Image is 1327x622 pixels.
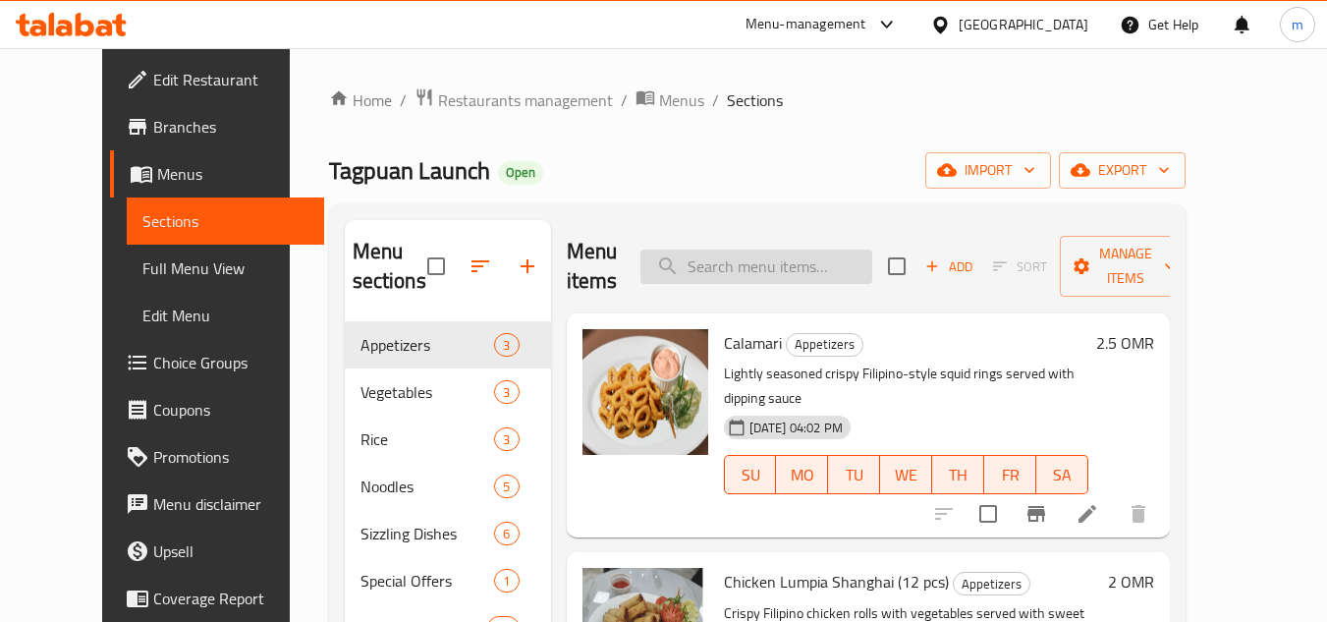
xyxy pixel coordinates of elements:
[153,587,308,610] span: Coverage Report
[494,380,519,404] div: items
[504,243,551,290] button: Add section
[941,158,1035,183] span: import
[494,569,519,593] div: items
[917,252,980,282] span: Add item
[360,333,495,357] span: Appetizers
[495,383,518,402] span: 3
[110,103,324,150] a: Branches
[345,557,551,604] div: Special Offers1
[567,237,618,296] h2: Menu items
[329,87,1186,113] nav: breadcrumb
[153,492,308,516] span: Menu disclaimer
[353,237,427,296] h2: Menu sections
[727,88,783,112] span: Sections
[733,461,769,489] span: SU
[153,68,308,91] span: Edit Restaurant
[1013,490,1060,537] button: Branch-specific-item
[498,164,543,181] span: Open
[724,567,949,596] span: Chicken Lumpia Shanghai (12 pcs)
[787,333,862,356] span: Appetizers
[494,522,519,545] div: items
[636,87,704,113] a: Menus
[127,198,324,245] a: Sections
[345,368,551,416] div: Vegetables3
[110,150,324,198] a: Menus
[495,336,518,355] span: 3
[415,246,457,287] span: Select all sections
[329,88,392,112] a: Home
[925,152,1051,189] button: import
[360,569,495,593] span: Special Offers
[345,463,551,510] div: Noodles5
[360,522,495,545] div: Sizzling Dishes
[1036,455,1088,494] button: SA
[142,209,308,233] span: Sections
[345,510,551,557] div: Sizzling Dishes6
[784,461,820,489] span: MO
[992,461,1028,489] span: FR
[110,386,324,433] a: Coupons
[494,333,519,357] div: items
[959,14,1088,35] div: [GEOGRAPHIC_DATA]
[776,455,828,494] button: MO
[1292,14,1303,35] span: m
[954,573,1029,595] span: Appetizers
[880,455,932,494] button: WE
[329,148,490,193] span: Tagpuan Launch
[1108,568,1154,595] h6: 2 OMR
[360,475,495,498] span: Noodles
[360,427,495,451] span: Rice
[1096,329,1154,357] h6: 2.5 OMR
[582,329,708,455] img: Calamari
[917,252,980,282] button: Add
[640,250,872,284] input: search
[457,243,504,290] span: Sort sections
[142,256,308,280] span: Full Menu View
[746,13,866,36] div: Menu-management
[940,461,976,489] span: TH
[828,455,880,494] button: TU
[786,333,863,357] div: Appetizers
[110,433,324,481] a: Promotions
[153,398,308,422] span: Coupons
[110,339,324,386] a: Choice Groups
[142,304,308,327] span: Edit Menu
[1075,158,1170,183] span: export
[127,245,324,292] a: Full Menu View
[110,528,324,575] a: Upsell
[724,328,782,358] span: Calamari
[932,455,984,494] button: TH
[659,88,704,112] span: Menus
[153,445,308,469] span: Promotions
[495,525,518,543] span: 6
[494,475,519,498] div: items
[621,88,628,112] li: /
[110,481,324,528] a: Menu disclaimer
[1076,502,1099,526] a: Edit menu item
[984,455,1036,494] button: FR
[153,539,308,563] span: Upsell
[712,88,719,112] li: /
[400,88,407,112] li: /
[495,478,518,496] span: 5
[360,380,495,404] span: Vegetables
[153,351,308,374] span: Choice Groups
[968,493,1009,535] span: Select to update
[1060,236,1191,297] button: Manage items
[127,292,324,339] a: Edit Menu
[980,252,1060,282] span: Select section first
[415,87,613,113] a: Restaurants management
[836,461,872,489] span: TU
[494,427,519,451] div: items
[1115,490,1162,537] button: delete
[495,430,518,449] span: 3
[110,56,324,103] a: Edit Restaurant
[1059,152,1186,189] button: export
[153,115,308,139] span: Branches
[495,572,518,591] span: 1
[888,461,924,489] span: WE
